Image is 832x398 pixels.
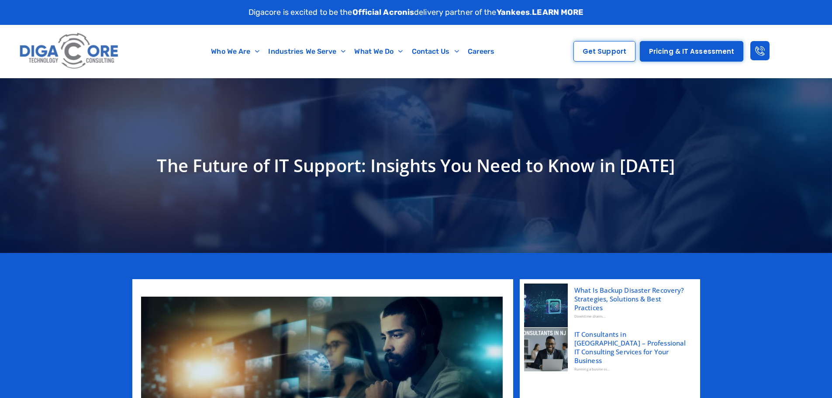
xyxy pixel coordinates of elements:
img: Digacore logo 1 [17,29,122,73]
a: IT Consultants in [GEOGRAPHIC_DATA] – Professional IT Consulting Services for Your Business [574,330,689,365]
a: LEARN MORE [532,7,583,17]
span: Get Support [583,48,626,55]
p: Digacore is excited to be the delivery partner of the . [249,7,584,18]
a: Get Support [573,41,635,62]
strong: Official Acronis [352,7,414,17]
strong: Yankees [497,7,530,17]
a: Industries We Serve [264,42,350,62]
a: Contact Us [407,42,463,62]
nav: Menu [164,42,542,62]
img: Backup disaster recovery, Backup and Disaster Recovery [524,284,568,327]
a: What Is Backup Disaster Recovery? Strategies, Solutions & Best Practices [574,286,689,312]
a: Careers [463,42,499,62]
h1: The Future of IT Support: Insights You Need to Know in [DATE] [137,152,696,179]
a: Who We Are [207,42,264,62]
div: Running a business... [574,365,689,374]
a: Pricing & IT Assessment [640,41,743,62]
a: What We Do [350,42,407,62]
span: Pricing & IT Assessment [649,48,734,55]
div: Downtime drains... [574,312,689,321]
img: IT Consultants in NJ [524,328,568,371]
